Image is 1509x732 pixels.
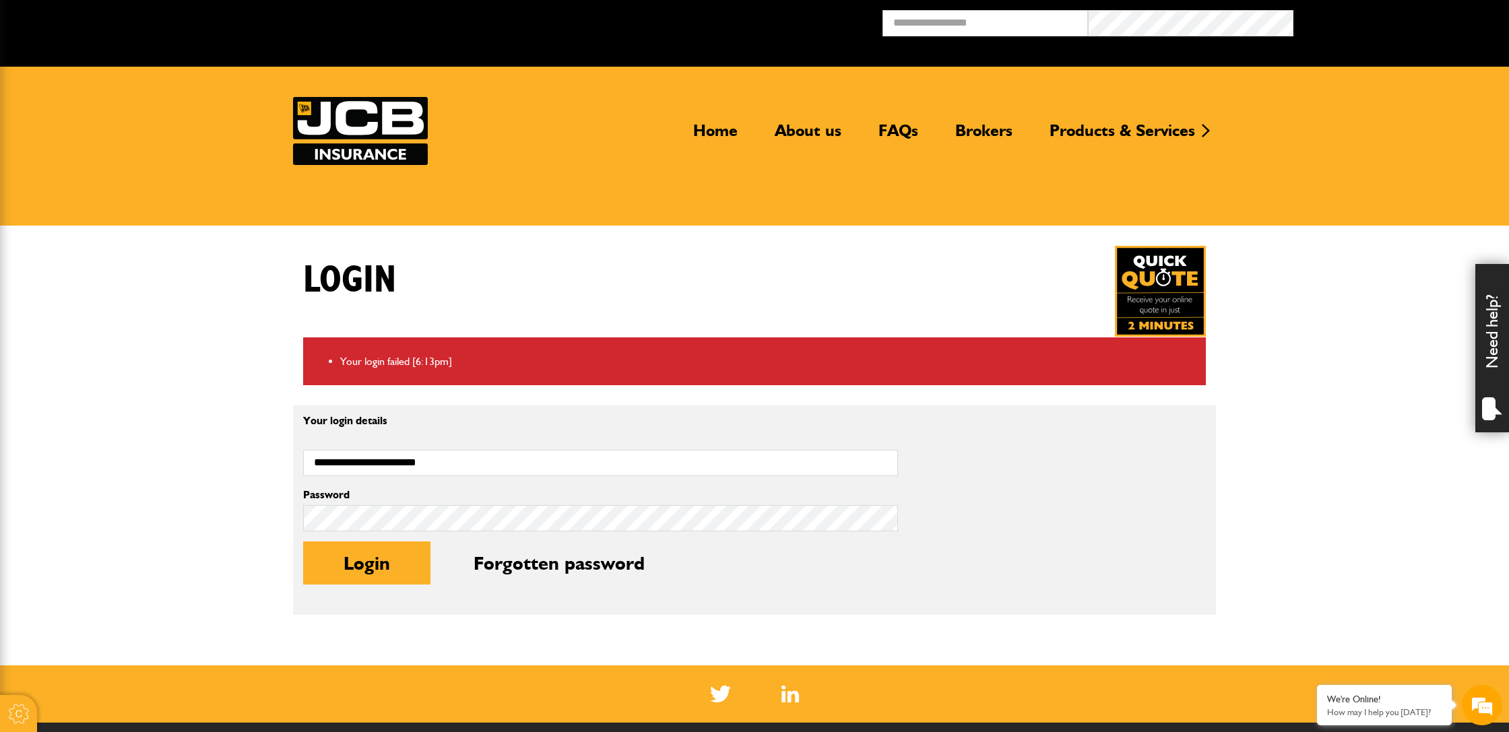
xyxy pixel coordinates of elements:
[945,121,1023,152] a: Brokers
[1327,707,1442,717] p: How may I help you today?
[710,686,731,702] img: Twitter
[293,97,428,165] img: JCB Insurance Services logo
[868,121,928,152] a: FAQs
[1115,246,1206,337] a: Get your insurance quote in just 2-minutes
[1327,694,1442,705] div: We're Online!
[1293,10,1499,31] button: Broker Login
[1115,246,1206,337] img: Quick Quote
[765,121,852,152] a: About us
[683,121,748,152] a: Home
[303,258,396,303] h1: Login
[1475,264,1509,432] div: Need help?
[303,415,898,426] p: Your login details
[303,541,430,585] button: Login
[781,686,800,702] a: LinkedIn
[293,97,428,165] a: JCB Insurance Services
[433,541,685,585] button: Forgotten password
[1039,121,1205,152] a: Products & Services
[303,490,898,500] label: Password
[781,686,800,702] img: Linked In
[340,353,1196,370] li: Your login failed [6:13pm]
